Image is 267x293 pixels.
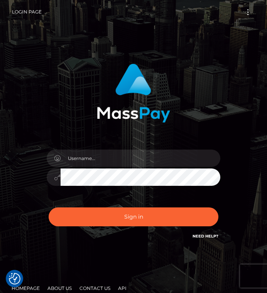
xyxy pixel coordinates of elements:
[12,4,42,20] a: Login Page
[97,64,170,123] img: MassPay Login
[193,234,218,239] a: Need Help?
[61,150,220,167] input: Username...
[9,273,20,285] button: Consent Preferences
[9,273,20,285] img: Revisit consent button
[49,207,218,226] button: Sign in
[241,7,255,17] button: Toggle navigation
